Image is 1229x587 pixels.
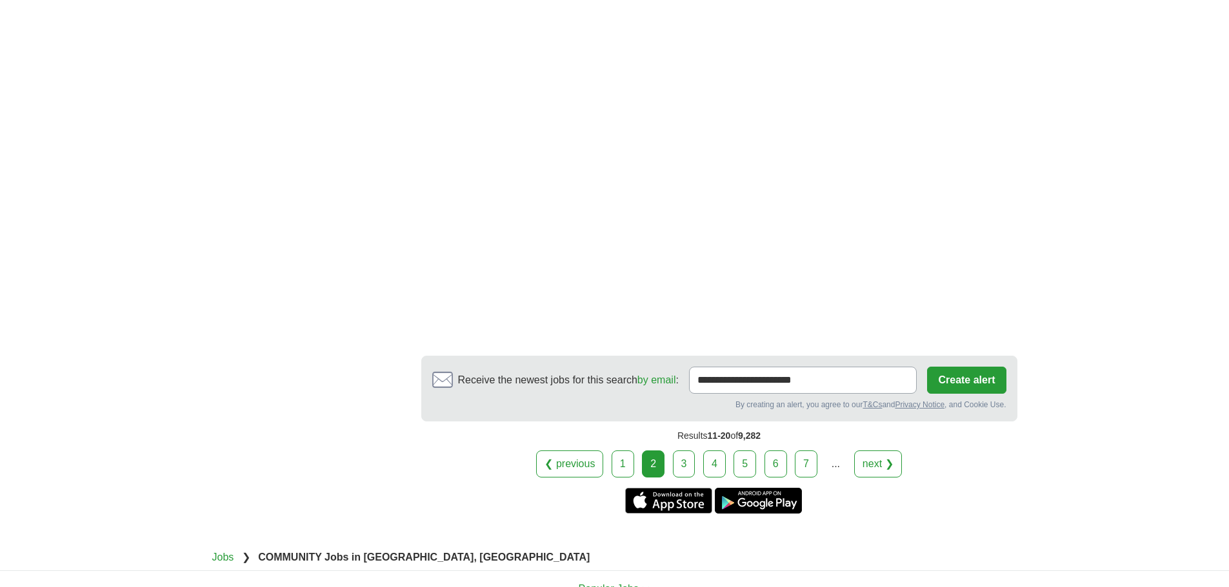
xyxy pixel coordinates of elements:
span: 9,282 [738,430,761,441]
a: T&Cs [863,400,882,409]
a: 1 [612,450,634,477]
span: ❯ [242,552,250,563]
a: 5 [734,450,756,477]
div: By creating an alert, you agree to our and , and Cookie Use. [432,399,1006,410]
a: ❮ previous [536,450,603,477]
button: Create alert [927,367,1006,394]
a: 6 [764,450,787,477]
a: Get the Android app [715,488,802,514]
span: 11-20 [708,430,731,441]
div: 2 [642,450,664,477]
strong: COMMUNITY Jobs in [GEOGRAPHIC_DATA], [GEOGRAPHIC_DATA] [258,552,590,563]
a: Jobs [212,552,234,563]
a: 3 [673,450,695,477]
a: 7 [795,450,817,477]
a: Privacy Notice [895,400,944,409]
a: Get the iPhone app [625,488,712,514]
a: 4 [703,450,726,477]
span: Receive the newest jobs for this search : [458,372,679,388]
div: ... [823,451,848,477]
a: by email [637,374,676,385]
div: Results of [421,421,1017,450]
a: next ❯ [854,450,902,477]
